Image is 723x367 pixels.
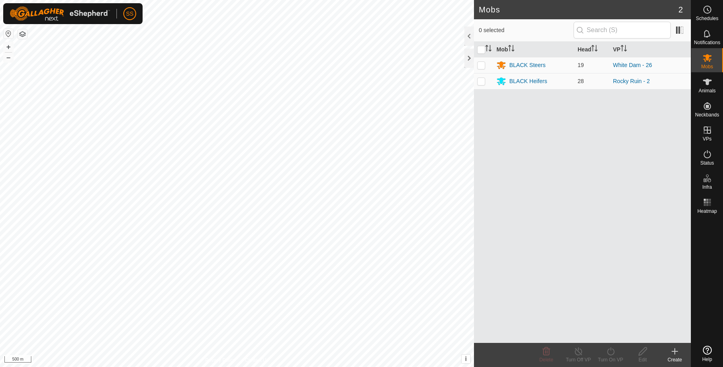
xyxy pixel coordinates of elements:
a: Rocky Ruin - 2 [613,78,650,84]
h2: Mobs [479,5,678,14]
button: – [4,53,13,62]
input: Search (S) [574,22,671,39]
span: Notifications [694,40,720,45]
span: SS [126,10,134,18]
span: Infra [702,185,712,190]
button: + [4,42,13,52]
button: Map Layers [18,29,27,39]
span: 28 [578,78,584,84]
span: Animals [698,88,716,93]
div: BLACK Steers [509,61,545,69]
span: Delete [539,357,553,363]
span: Status [700,161,714,165]
th: VP [610,42,691,57]
a: White Dam - 26 [613,62,652,68]
span: Mobs [701,64,713,69]
a: Help [691,343,723,365]
p-sorticon: Activate to sort [485,46,492,53]
img: Gallagher Logo [10,6,110,21]
span: 0 selected [479,26,574,35]
div: Turn On VP [594,356,627,363]
span: 2 [678,4,683,16]
div: Edit [627,356,659,363]
span: Help [702,357,712,362]
span: VPs [703,137,711,141]
span: Heatmap [697,209,717,214]
span: 19 [578,62,584,68]
p-sorticon: Activate to sort [621,46,627,53]
a: Privacy Policy [205,357,235,364]
p-sorticon: Activate to sort [591,46,598,53]
span: Neckbands [695,112,719,117]
a: Contact Us [245,357,269,364]
span: Schedules [696,16,718,21]
p-sorticon: Activate to sort [508,46,515,53]
th: Mob [493,42,574,57]
button: i [462,355,470,363]
div: BLACK Heifers [509,77,547,86]
button: Reset Map [4,29,13,39]
span: i [465,355,467,362]
th: Head [574,42,610,57]
div: Create [659,356,691,363]
div: Turn Off VP [562,356,594,363]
